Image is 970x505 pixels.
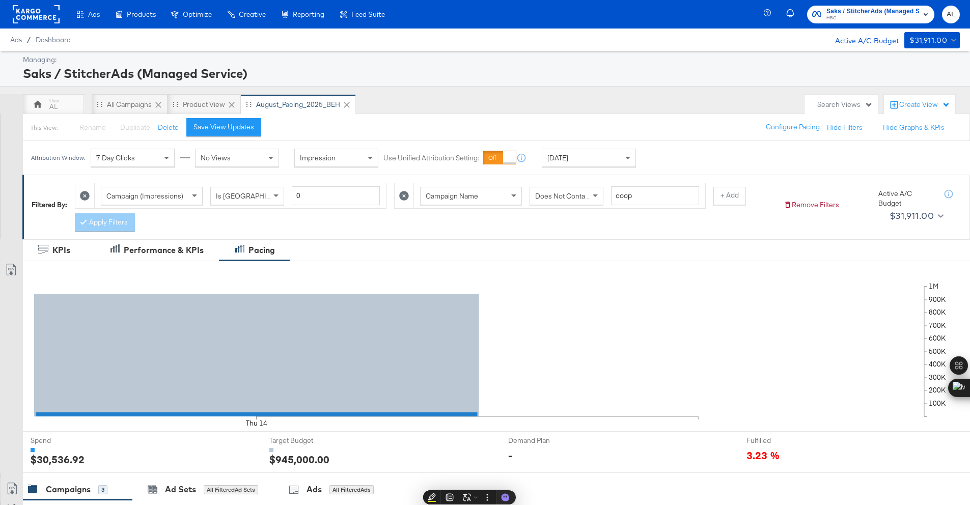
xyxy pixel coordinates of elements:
span: [DATE] [547,153,568,162]
div: Pacing [248,244,275,256]
span: 7 Day Clicks [96,153,135,162]
span: Spend [31,436,107,445]
div: August_Pacing_2025_BEH [256,100,340,109]
span: Reporting [293,10,324,18]
div: Performance & KPIs [124,244,204,256]
span: Does Not Contain [535,191,591,201]
button: + Add [713,187,746,205]
span: Is [GEOGRAPHIC_DATA] [216,191,294,201]
span: / [22,36,36,44]
button: Hide Graphs & KPIs [883,123,945,132]
button: AL [942,6,960,23]
button: Configure Pacing [759,118,827,136]
div: Search Views [817,100,873,109]
div: Drag to reorder tab [173,101,178,107]
button: $31,911.00 [885,208,946,224]
span: Optimize [183,10,212,18]
div: This View: [31,124,58,132]
div: Attribution Window: [31,154,86,161]
span: Demand Plan [508,436,585,445]
input: Enter a number [292,186,380,205]
div: Filtered By: [32,200,67,210]
div: $945,000.00 [269,452,329,467]
button: Save View Updates [186,118,261,136]
div: KPIs [52,244,70,256]
span: AL [946,9,956,20]
a: Dashboard [36,36,71,44]
div: Ads [307,484,322,495]
div: $30,536.92 [31,452,85,467]
span: Rename [79,123,106,132]
div: All Filtered Ads [329,485,374,494]
span: Ads [88,10,100,18]
button: Delete [158,123,179,132]
div: AL [49,102,58,111]
div: All Filtered Ad Sets [204,485,258,494]
div: Save View Updates [193,122,254,132]
div: All Campaigns [107,100,152,109]
span: Impression [300,153,336,162]
button: $31,911.00 [904,32,960,48]
label: Use Unified Attribution Setting: [383,153,479,163]
button: Hide Filters [827,123,863,132]
div: Saks / StitcherAds (Managed Service) [23,65,957,82]
span: Products [127,10,156,18]
span: Creative [239,10,266,18]
div: 3 [98,485,107,494]
span: Saks / StitcherAds (Managed Service) [826,6,919,17]
span: 3.23 % [746,448,780,462]
text: Thu 14 [246,418,267,428]
div: Managing: [23,55,957,65]
span: HBC [826,14,919,22]
span: Feed Suite [351,10,385,18]
div: Active A/C Budget [824,32,899,47]
span: Campaign Name [426,191,478,201]
button: Saks / StitcherAds (Managed Service)HBC [807,6,934,23]
span: No Views [201,153,231,162]
div: Create View [899,100,950,110]
span: Target Budget [269,436,346,445]
div: Drag to reorder tab [246,101,252,107]
span: Fulfilled [746,436,823,445]
div: $31,911.00 [909,34,947,47]
div: Campaigns [46,484,91,495]
text: 1M [929,282,938,291]
div: Product View [183,100,225,109]
div: $31,911.00 [890,208,934,223]
button: Remove Filters [784,200,839,210]
span: Duplicate [120,123,150,132]
div: Drag to reorder tab [97,101,102,107]
div: Active A/C Budget [878,189,934,208]
div: Ad Sets [165,484,196,495]
input: Enter a search term [611,186,699,205]
div: - [508,448,512,463]
span: Ads [10,36,22,44]
span: Campaign (Impressions) [106,191,183,201]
